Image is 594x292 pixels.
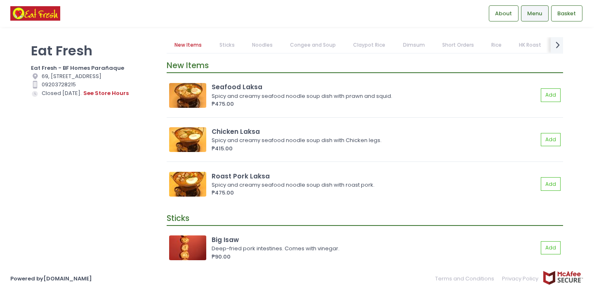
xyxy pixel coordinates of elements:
div: 69, [STREET_ADDRESS] [31,72,156,81]
img: logo [10,6,60,21]
div: ₱475.00 [212,100,538,108]
div: Chicken Laksa [212,127,538,136]
div: ₱475.00 [212,189,538,197]
a: Sticks [211,37,243,53]
div: Closed [DATE]. [31,89,156,98]
a: Noodles [244,37,280,53]
a: New Items [167,37,210,53]
button: Add [541,133,561,147]
div: Spicy and creamy seafood noodle soup dish with roast pork. [212,181,535,189]
a: HK Roast [511,37,549,53]
img: Seafood Laksa [169,83,206,108]
a: About [489,5,519,21]
a: Claypot Rice [345,37,394,53]
div: ₱90.00 [212,253,538,261]
div: Deep-fried pork intestines. Comes with vinegar. [212,245,535,253]
b: Eat Fresh - BF Homes Parañaque [31,64,124,72]
a: Rice [483,37,510,53]
img: mcafee-secure [542,271,584,285]
button: Add [541,88,561,102]
span: New Items [167,60,209,71]
img: Roast Pork Laksa [169,172,206,197]
a: Powered by[DOMAIN_NAME] [10,275,92,283]
span: About [495,9,512,18]
span: Basket [557,9,576,18]
a: Dimsum [395,37,433,53]
a: Terms and Conditions [435,271,498,287]
img: Big Isaw [169,235,206,260]
div: Spicy and creamy seafood noodle soup dish with prawn and squid. [212,92,535,100]
a: Privacy Policy [498,271,543,287]
a: Short Orders [434,37,482,53]
button: Add [541,177,561,191]
span: Menu [527,9,542,18]
a: Congee and Soup [282,37,344,53]
div: ₱415.00 [212,145,538,153]
img: Chicken Laksa [169,127,206,152]
div: 09203728215 [31,81,156,89]
span: Sticks [167,213,189,224]
div: Roast Pork Laksa [212,171,538,181]
div: Big Isaw [212,235,538,245]
a: Menu [521,5,549,21]
p: Eat Fresh [31,43,156,59]
button: Add [541,241,561,255]
button: see store hours [83,89,129,98]
div: Seafood Laksa [212,82,538,92]
div: Spicy and creamy seafood noodle soup dish with Chicken legs. [212,136,535,145]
